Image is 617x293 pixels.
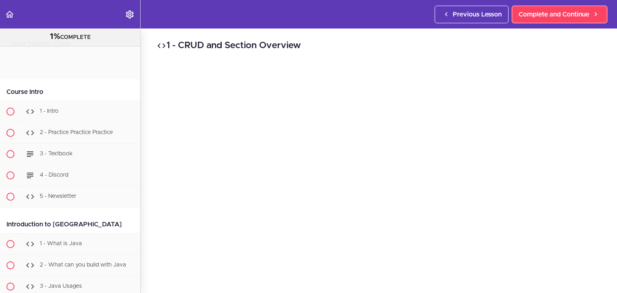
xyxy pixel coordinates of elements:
div: COMPLETE [10,32,130,42]
span: Complete and Continue [519,10,589,19]
h2: 1 - CRUD and Section Overview [157,39,601,53]
span: Previous Lesson [453,10,502,19]
span: 2 - Practice Practice Practice [40,130,113,135]
span: 2 - What can you build with Java [40,262,126,268]
a: Complete and Continue [512,6,607,23]
span: 3 - Java Usages [40,283,82,289]
span: 4 - Discord [40,172,68,178]
span: 1 - Intro [40,108,59,114]
svg: Settings Menu [125,10,135,19]
span: 1% [50,33,60,41]
span: 5 - Newsletter [40,193,76,199]
a: Previous Lesson [435,6,509,23]
span: 1 - What is Java [40,241,82,246]
span: 3 - Textbook [40,151,73,157]
svg: Back to course curriculum [5,10,14,19]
